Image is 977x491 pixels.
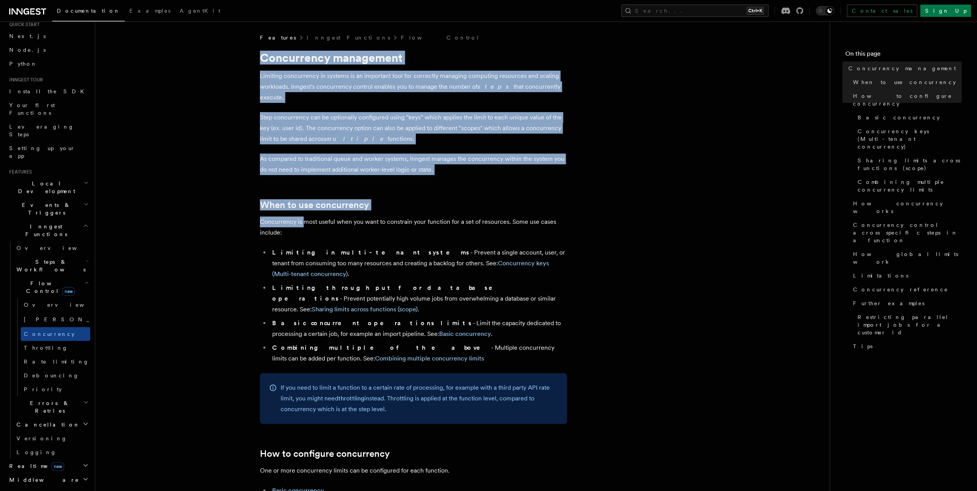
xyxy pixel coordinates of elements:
span: Leveraging Steps [9,124,74,137]
strong: Limiting in multi-tenant systems [272,249,470,256]
span: Features [260,34,296,41]
a: How to configure concurrency [260,448,390,459]
span: Concurrency management [848,64,956,72]
span: Further examples [853,299,924,307]
strong: Basic concurrent operations limits [272,319,473,327]
span: Features [6,169,32,175]
em: steps [478,83,513,90]
span: Node.js [9,47,46,53]
a: AgentKit [175,2,225,21]
a: Install the SDK [6,84,90,98]
span: Limitations [853,272,908,279]
a: Next.js [6,29,90,43]
a: When to use concurrency [850,75,962,89]
span: Combining multiple concurrency limits [858,178,962,193]
strong: Limiting throughput for database operations [272,284,503,302]
span: Errors & Retries [13,399,83,415]
a: Sign Up [920,5,971,17]
li: - Prevent a single account, user, or tenant from consuming too many resources and creating a back... [270,247,567,279]
div: Inngest Functions [6,241,90,459]
a: Sharing limits across functions (scope) [855,154,962,175]
span: Steps & Workflows [13,258,86,273]
a: Logging [13,445,90,459]
span: Realtime [6,462,64,470]
button: Realtimenew [6,459,90,473]
a: When to use concurrency [260,200,369,210]
span: Restricting parallel import jobs for a customer id [858,313,962,336]
a: How global limits work [850,247,962,269]
span: Documentation [57,8,120,14]
a: Priority [21,382,90,396]
a: Debouncing [21,369,90,382]
button: Steps & Workflows [13,255,90,276]
button: Toggle dark mode [816,6,834,15]
button: Search...Ctrl+K [621,5,769,17]
p: As compared to traditional queue and worker systems, Inngest manages the concurrency within the s... [260,154,567,175]
a: Combining multiple concurrency limits [375,355,484,362]
span: Flow Control [13,279,84,295]
a: Inngest Functions [307,34,390,41]
a: Python [6,57,90,71]
span: Cancellation [13,421,80,428]
a: Flow Control [401,34,479,41]
a: Concurrency control across specific steps in a function [850,218,962,247]
span: How to configure concurrency [853,92,962,107]
span: Inngest tour [6,77,43,83]
a: Your first Functions [6,98,90,120]
p: Limiting concurrency in systems is an important tool for correctly managing computing resources a... [260,71,567,103]
a: Concurrency [21,327,90,341]
span: Debouncing [24,372,79,379]
span: When to use concurrency [853,78,956,86]
a: Basic concurrency [439,330,491,337]
span: Local Development [6,180,84,195]
li: - Multiple concurrency limits can be added per function. See: [270,342,567,364]
a: Throttling [21,341,90,355]
button: Events & Triggers [6,198,90,220]
span: Overview [24,302,103,308]
span: Concurrency control across specific steps in a function [853,221,962,244]
span: Quick start [6,21,40,28]
a: Overview [13,241,90,255]
a: Setting up your app [6,141,90,163]
a: Concurrency management [845,61,962,75]
button: Flow Controlnew [13,276,90,298]
a: Limitations [850,269,962,283]
span: Throttling [24,345,68,351]
span: Next.js [9,33,46,39]
span: Python [9,61,37,67]
a: Overview [21,298,90,312]
span: Your first Functions [9,102,55,116]
button: Cancellation [13,418,90,431]
a: [PERSON_NAME] [21,312,90,327]
span: Examples [129,8,170,14]
span: How concurrency works [853,200,962,215]
span: Install the SDK [9,88,89,94]
kbd: Ctrl+K [747,7,764,15]
button: Local Development [6,177,90,198]
span: Overview [17,245,96,251]
a: Contact sales [847,5,917,17]
span: Concurrency keys (Multi-tenant concurrency) [858,127,962,150]
a: Examples [125,2,175,21]
button: Inngest Functions [6,220,90,241]
em: multiple [326,135,387,142]
button: Middleware [6,473,90,487]
h1: Concurrency management [260,51,567,64]
span: Sharing limits across functions (scope) [858,157,962,172]
a: Rate limiting [21,355,90,369]
a: Node.js [6,43,90,57]
span: Logging [17,449,56,455]
a: Combining multiple concurrency limits [855,175,962,197]
p: If you need to limit a function to a certain rate of processing, for example with a third party A... [281,382,558,415]
a: Further examples [850,296,962,310]
span: Versioning [17,435,67,441]
span: new [51,462,64,471]
strong: Combining multiple of the above [272,344,491,351]
a: Concurrency reference [850,283,962,296]
span: Events & Triggers [6,201,84,217]
div: Flow Controlnew [13,298,90,396]
a: How concurrency works [850,197,962,218]
h4: On this page [845,49,962,61]
a: Leveraging Steps [6,120,90,141]
span: [PERSON_NAME] [24,316,136,322]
